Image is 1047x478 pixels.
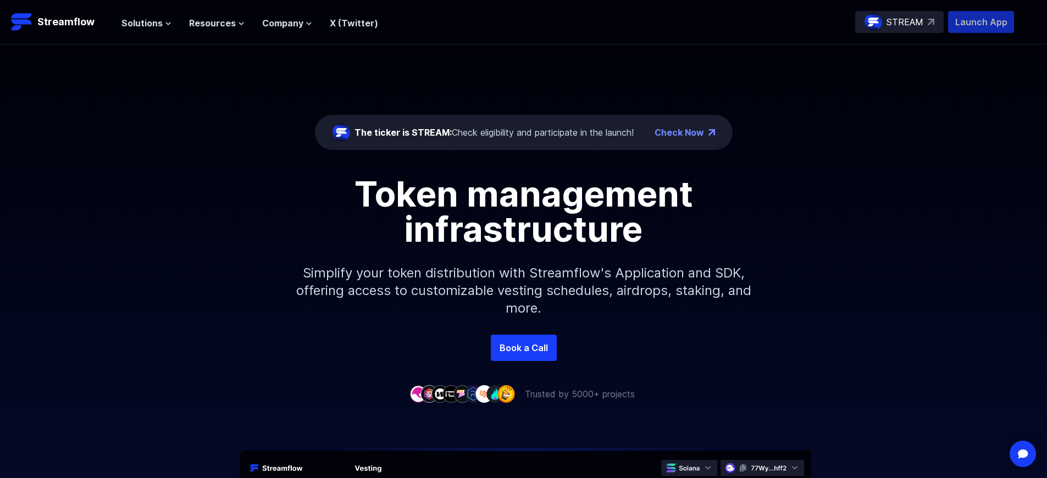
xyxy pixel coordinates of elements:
[525,387,635,401] p: Trusted by 5000+ projects
[453,385,471,402] img: company-5
[354,126,634,139] div: Check eligibility and participate in the launch!
[865,13,882,31] img: streamflow-logo-circle.png
[11,11,110,33] a: Streamflow
[475,385,493,402] img: company-7
[855,11,944,33] a: STREAM
[121,16,171,30] button: Solutions
[262,16,312,30] button: Company
[928,19,934,25] img: top-right-arrow.svg
[486,385,504,402] img: company-8
[431,385,449,402] img: company-3
[276,176,771,247] h1: Token management infrastructure
[948,11,1014,33] button: Launch App
[189,16,245,30] button: Resources
[409,385,427,402] img: company-1
[887,15,923,29] p: STREAM
[497,385,515,402] img: company-9
[333,124,350,141] img: streamflow-logo-circle.png
[121,16,163,30] span: Solutions
[354,127,452,138] span: The ticker is STREAM:
[420,385,438,402] img: company-2
[11,11,33,33] img: Streamflow Logo
[464,385,482,402] img: company-6
[655,126,704,139] a: Check Now
[262,16,303,30] span: Company
[330,18,378,29] a: X (Twitter)
[442,385,460,402] img: company-4
[287,247,760,335] p: Simplify your token distribution with Streamflow's Application and SDK, offering access to custom...
[491,335,557,361] a: Book a Call
[708,129,715,136] img: top-right-arrow.png
[189,16,236,30] span: Resources
[1010,441,1036,467] div: Open Intercom Messenger
[37,14,95,30] p: Streamflow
